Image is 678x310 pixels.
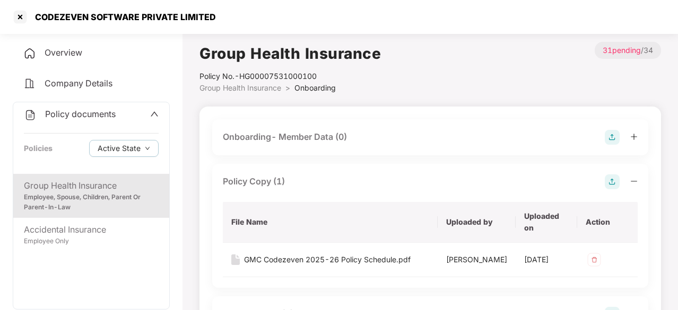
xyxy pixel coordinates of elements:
[24,192,159,212] div: Employee, Spouse, Children, Parent Or Parent-In-Law
[29,12,216,22] div: CODEZEVEN SOFTWARE PRIVATE LIMITED
[23,47,36,60] img: svg+xml;base64,PHN2ZyB4bWxucz0iaHR0cDovL3d3dy53My5vcmcvMjAwMC9zdmciIHdpZHRoPSIyNCIgaGVpZ2h0PSIyNC...
[630,178,638,185] span: minus
[516,202,577,243] th: Uploaded on
[24,223,159,236] div: Accidental Insurance
[524,254,569,265] div: [DATE]
[285,83,290,92] span: >
[24,179,159,192] div: Group Health Insurance
[244,254,411,265] div: GMC Codezeven 2025-26 Policy Schedule.pdf
[199,70,381,82] div: Policy No.- HG00007531000100
[231,254,240,265] img: svg+xml;base64,PHN2ZyB4bWxucz0iaHR0cDovL3d3dy53My5vcmcvMjAwMC9zdmciIHdpZHRoPSIxNiIgaGVpZ2h0PSIyMC...
[294,83,336,92] span: Onboarding
[577,202,638,243] th: Action
[223,130,347,144] div: Onboarding- Member Data (0)
[605,174,620,189] img: svg+xml;base64,PHN2ZyB4bWxucz0iaHR0cDovL3d3dy53My5vcmcvMjAwMC9zdmciIHdpZHRoPSIyOCIgaGVpZ2h0PSIyOC...
[199,83,281,92] span: Group Health Insurance
[24,109,37,121] img: svg+xml;base64,PHN2ZyB4bWxucz0iaHR0cDovL3d3dy53My5vcmcvMjAwMC9zdmciIHdpZHRoPSIyNCIgaGVpZ2h0PSIyNC...
[45,78,112,88] span: Company Details
[45,47,82,58] span: Overview
[24,143,53,154] div: Policies
[630,133,638,140] span: plus
[446,254,507,265] div: [PERSON_NAME]
[23,77,36,90] img: svg+xml;base64,PHN2ZyB4bWxucz0iaHR0cDovL3d3dy53My5vcmcvMjAwMC9zdmciIHdpZHRoPSIyNCIgaGVpZ2h0PSIyNC...
[98,143,141,154] span: Active State
[89,140,159,157] button: Active Statedown
[45,109,116,119] span: Policy documents
[145,146,150,152] span: down
[223,202,438,243] th: File Name
[595,42,661,59] p: / 34
[223,175,285,188] div: Policy Copy (1)
[24,236,159,246] div: Employee Only
[438,202,516,243] th: Uploaded by
[586,251,603,268] img: svg+xml;base64,PHN2ZyB4bWxucz0iaHR0cDovL3d3dy53My5vcmcvMjAwMC9zdmciIHdpZHRoPSIzMiIgaGVpZ2h0PSIzMi...
[605,130,620,145] img: svg+xml;base64,PHN2ZyB4bWxucz0iaHR0cDovL3d3dy53My5vcmcvMjAwMC9zdmciIHdpZHRoPSIyOCIgaGVpZ2h0PSIyOC...
[150,110,159,118] span: up
[603,46,641,55] span: 31 pending
[199,42,381,65] h1: Group Health Insurance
